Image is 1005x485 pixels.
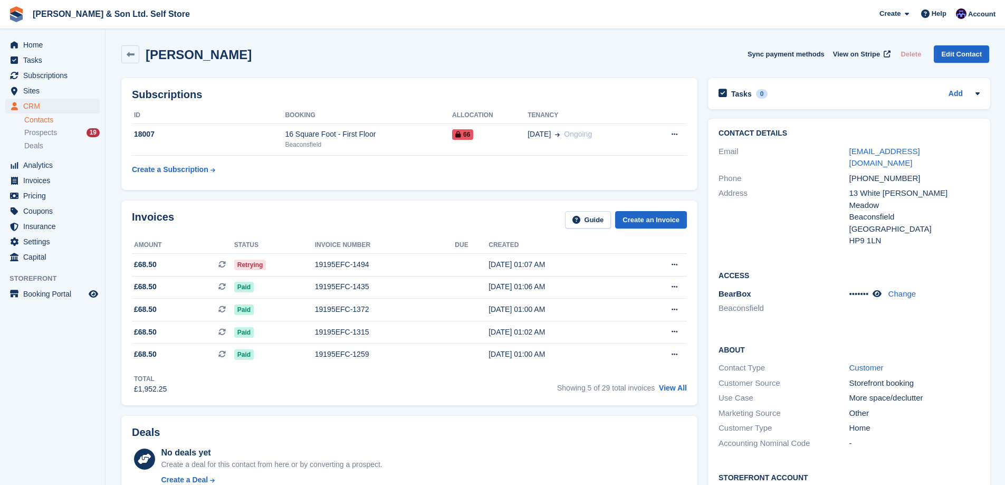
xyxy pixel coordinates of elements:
span: Home [23,37,87,52]
div: Marketing Source [719,407,849,420]
span: £68.50 [134,327,157,338]
span: £68.50 [134,304,157,315]
span: Paid [234,282,254,292]
a: Edit Contact [934,45,989,63]
div: Create a Subscription [132,164,208,175]
span: Settings [23,234,87,249]
span: Create [879,8,901,19]
h2: Storefront Account [719,472,980,482]
div: [DATE] 01:02 AM [489,327,631,338]
div: 19 [87,128,100,137]
h2: Contact Details [719,129,980,138]
span: Deals [24,141,43,151]
span: Storefront [9,273,105,284]
a: menu [5,158,100,173]
span: £68.50 [134,259,157,270]
div: 19195EFC-1259 [315,349,455,360]
img: stora-icon-8386f47178a22dfd0bd8f6a31ec36ba5ce8667c1dd55bd0f319d3a0aa187defe.svg [8,6,24,22]
div: Beaconsfield [849,211,980,223]
a: menu [5,99,100,113]
div: 18007 [132,129,285,140]
a: menu [5,287,100,301]
span: Insurance [23,219,87,234]
div: 19195EFC-1435 [315,281,455,292]
a: Contacts [24,115,100,125]
img: Josey Kitching [956,8,966,19]
span: Tasks [23,53,87,68]
div: Accounting Nominal Code [719,438,849,450]
div: [DATE] 01:06 AM [489,281,631,292]
span: £68.50 [134,281,157,292]
a: [PERSON_NAME] & Son Ltd. Self Store [28,5,194,23]
div: £1,952.25 [134,384,167,395]
div: 0 [756,89,768,99]
div: [DATE] 01:07 AM [489,259,631,270]
div: Email [719,146,849,169]
th: Allocation [452,107,528,124]
span: Prospects [24,128,57,138]
a: Add [949,88,963,100]
div: No deals yet [161,446,382,459]
div: Storefront booking [849,377,980,389]
a: menu [5,37,100,52]
span: BearBox [719,289,751,298]
div: Other [849,407,980,420]
a: Customer [849,363,884,372]
div: 19195EFC-1315 [315,327,455,338]
a: [EMAIL_ADDRESS][DOMAIN_NAME] [849,147,920,168]
span: £68.50 [134,349,157,360]
span: [DATE] [528,129,551,140]
div: [GEOGRAPHIC_DATA] [849,223,980,235]
span: View on Stripe [833,49,880,60]
div: Create a deal for this contact from here or by converting a prospect. [161,459,382,470]
a: menu [5,204,100,218]
div: Customer Type [719,422,849,434]
a: menu [5,188,100,203]
span: Sites [23,83,87,98]
a: View on Stripe [829,45,893,63]
div: Home [849,422,980,434]
th: Created [489,237,631,254]
span: ••••••• [849,289,869,298]
a: Guide [565,211,611,229]
div: More space/declutter [849,392,980,404]
div: Contact Type [719,362,849,374]
th: Due [455,237,489,254]
div: HP9 1LN [849,235,980,247]
span: Help [932,8,946,19]
span: Showing 5 of 29 total invoices [557,384,655,392]
th: Tenancy [528,107,646,124]
h2: Invoices [132,211,174,229]
button: Delete [896,45,925,63]
a: Create a Subscription [132,160,215,179]
h2: Access [719,270,980,280]
a: menu [5,250,100,264]
a: menu [5,83,100,98]
th: Status [234,237,315,254]
span: Retrying [234,260,266,270]
span: 66 [452,129,473,140]
th: Booking [285,107,452,124]
h2: About [719,344,980,355]
div: [PHONE_NUMBER] [849,173,980,185]
span: Invoices [23,173,87,188]
a: menu [5,68,100,83]
li: Beaconsfield [719,302,849,315]
span: Capital [23,250,87,264]
h2: Subscriptions [132,89,687,101]
span: Booking Portal [23,287,87,301]
a: menu [5,173,100,188]
span: Paid [234,349,254,360]
a: Deals [24,140,100,151]
a: Create an Invoice [615,211,687,229]
th: Invoice number [315,237,455,254]
a: Change [888,289,916,298]
span: Ongoing [564,130,592,138]
span: Account [968,9,996,20]
div: - [849,438,980,450]
a: Prospects 19 [24,127,100,138]
a: menu [5,53,100,68]
h2: [PERSON_NAME] [146,47,252,62]
a: View All [659,384,687,392]
span: Pricing [23,188,87,203]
